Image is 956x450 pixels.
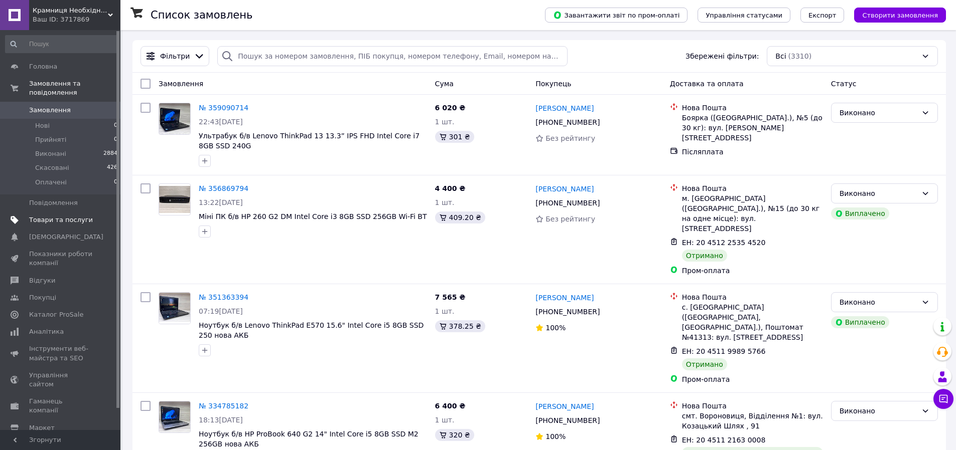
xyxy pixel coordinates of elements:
[199,184,248,192] a: № 356869794
[199,430,419,448] a: Ноутбук б/в HP ProBook 640 G2 14" Intel Core i5 8GB SSD M2 256GB нова АКБ
[800,8,845,23] button: Експорт
[435,80,454,88] span: Cума
[545,215,595,223] span: Без рейтингу
[159,103,191,135] a: Фото товару
[831,207,889,219] div: Виплачено
[5,35,118,53] input: Пошук
[682,358,727,370] div: Отримано
[682,239,766,247] span: ЕН: 20 4512 2535 4520
[114,135,117,144] span: 0
[35,178,67,187] span: Оплачені
[29,233,103,242] span: [DEMOGRAPHIC_DATA]
[199,132,420,150] a: Ультрабук б/в Lenovo ThinkPad 13 13.3” IPS FHD Intel Core i7 8GB SSD 240G
[199,118,243,126] span: 22:43[DATE]
[682,401,823,411] div: Нова Пошта
[840,188,917,199] div: Виконано
[435,104,466,112] span: 6 020 ₴
[199,212,427,220] a: Міні ПК б/в HP 260 G2 DM Intel Core i3 8GB SSD 256GB Wi-Fi BT
[159,103,190,134] img: Фото товару
[29,215,93,224] span: Товари та послуги
[151,9,252,21] h1: Список замовлень
[103,149,117,158] span: 2884
[435,320,485,332] div: 378.25 ₴
[159,183,191,215] a: Фото товару
[435,402,466,410] span: 6 400 ₴
[533,305,602,319] div: [PHONE_NUMBER]
[199,402,248,410] a: № 334785182
[114,178,117,187] span: 0
[435,184,466,192] span: 4 400 ₴
[199,416,243,424] span: 18:13[DATE]
[435,307,455,315] span: 1 шт.
[682,292,823,302] div: Нова Пошта
[535,80,571,88] span: Покупець
[159,186,190,213] img: Фото товару
[435,416,455,424] span: 1 шт.
[682,266,823,276] div: Пром-оплата
[844,11,946,19] a: Створити замовлення
[854,8,946,23] button: Створити замовлення
[107,163,117,172] span: 426
[29,344,93,362] span: Інструменти веб-майстра та SEO
[159,401,190,432] img: Фото товару
[535,184,594,194] a: [PERSON_NAME]
[29,198,78,207] span: Повідомлення
[29,293,56,302] span: Покупці
[545,432,566,440] span: 100%
[35,121,50,130] span: Нові
[682,113,823,143] div: Боярка ([GEOGRAPHIC_DATA].), №5 (до 30 кг): вул. [PERSON_NAME][STREET_ADDRESS]
[682,302,823,342] div: с. [GEOGRAPHIC_DATA] ([GEOGRAPHIC_DATA], [GEOGRAPHIC_DATA].), Поштомат №41313: вул. [STREET_ADDRESS]
[698,8,790,23] button: Управління статусами
[217,46,567,66] input: Пошук за номером замовлення, ПІБ покупця, номером телефону, Email, номером накладної
[533,413,602,427] div: [PHONE_NUMBER]
[435,118,455,126] span: 1 шт.
[33,15,120,24] div: Ваш ID: 3717869
[545,8,688,23] button: Завантажити звіт по пром-оплаті
[682,436,766,444] span: ЕН: 20 4511 2163 0008
[29,250,93,268] span: Показники роботи компанії
[682,103,823,113] div: Нова Пошта
[199,104,248,112] a: № 359090714
[29,310,83,319] span: Каталог ProSale
[35,149,66,158] span: Виконані
[29,106,71,115] span: Замовлення
[35,135,66,144] span: Прийняті
[159,293,190,324] img: Фото товару
[199,307,243,315] span: 07:19[DATE]
[706,12,782,19] span: Управління статусами
[199,198,243,206] span: 13:22[DATE]
[933,389,953,409] button: Чат з покупцем
[682,183,823,193] div: Нова Пошта
[670,80,744,88] span: Доставка та оплата
[831,80,857,88] span: Статус
[199,321,424,339] a: Ноутбук б/в Lenovo ThinkPad E570 15.6" Intel Core i5 8GB SSD 250 нова АКБ
[535,401,594,411] a: [PERSON_NAME]
[840,297,917,308] div: Виконано
[435,429,474,441] div: 320 ₴
[533,196,602,210] div: [PHONE_NUMBER]
[831,316,889,328] div: Виплачено
[553,11,679,20] span: Завантажити звіт по пром-оплаті
[435,293,466,301] span: 7 565 ₴
[29,79,120,97] span: Замовлення та повідомлення
[159,292,191,324] a: Фото товару
[535,103,594,113] a: [PERSON_NAME]
[862,12,938,19] span: Створити замовлення
[29,371,93,389] span: Управління сайтом
[682,250,727,262] div: Отримано
[159,80,203,88] span: Замовлення
[682,411,823,431] div: смт. Вороновиця, Відділення №1: вул. Козацький Шлях , 91
[160,51,190,61] span: Фільтри
[545,134,595,142] span: Без рейтингу
[545,324,566,332] span: 100%
[533,115,602,129] div: [PHONE_NUMBER]
[435,131,474,143] div: 301 ₴
[29,423,55,432] span: Маркет
[686,51,759,61] span: Збережені фільтри:
[435,198,455,206] span: 1 шт.
[29,327,64,336] span: Аналітика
